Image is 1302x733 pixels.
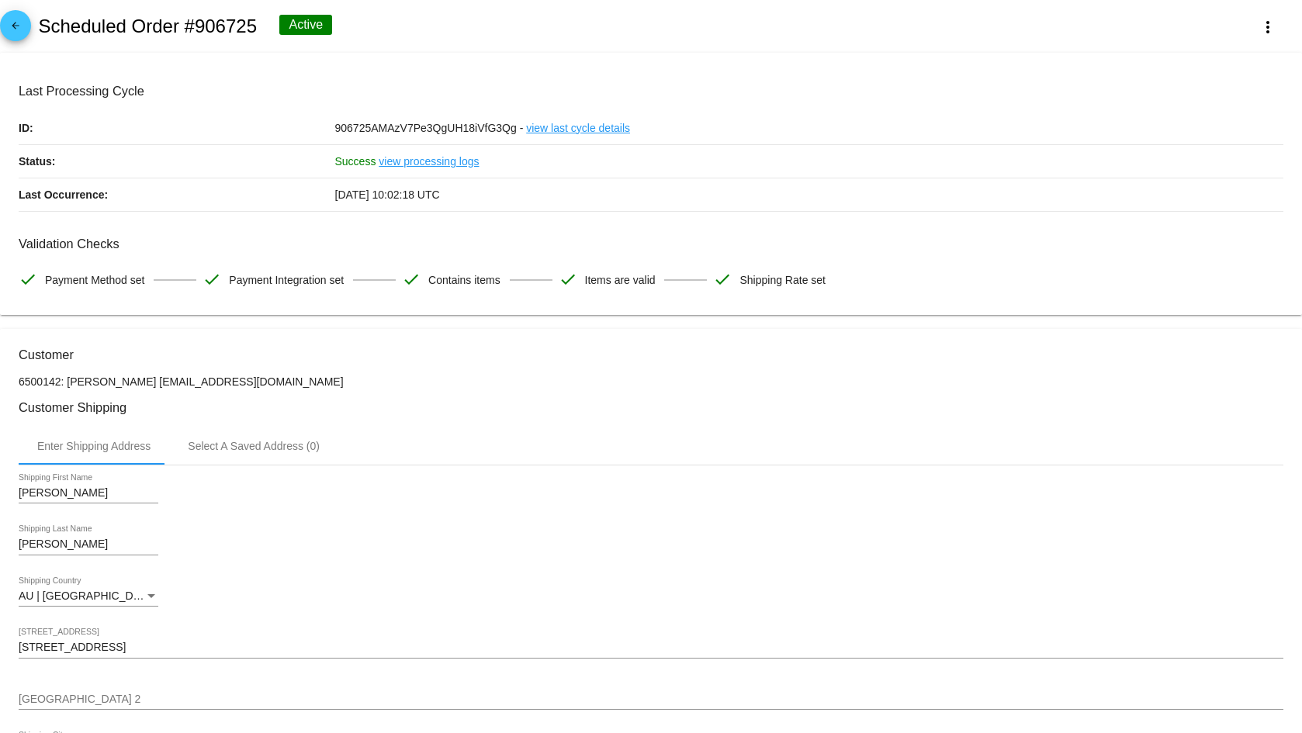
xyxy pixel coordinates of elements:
[19,590,156,602] span: AU | [GEOGRAPHIC_DATA]
[335,155,376,168] span: Success
[428,264,500,296] span: Contains items
[19,693,1283,706] input: Shipping Street 2
[19,112,335,144] p: ID:
[19,590,158,603] mat-select: Shipping Country
[335,122,524,134] span: 906725AMAzV7Pe3QgUH18iVfG3Qg -
[203,270,221,289] mat-icon: check
[279,15,332,35] div: Active
[19,145,335,178] p: Status:
[229,264,344,296] span: Payment Integration set
[335,188,440,201] span: [DATE] 10:02:18 UTC
[19,487,158,500] input: Shipping First Name
[19,641,1283,654] input: Shipping Street 1
[19,538,158,551] input: Shipping Last Name
[19,400,1283,415] h3: Customer Shipping
[6,20,25,39] mat-icon: arrow_back
[19,347,1283,362] h3: Customer
[38,16,257,37] h2: Scheduled Order #906725
[739,264,826,296] span: Shipping Rate set
[585,264,656,296] span: Items are valid
[526,112,630,144] a: view last cycle details
[37,440,151,452] div: Enter Shipping Address
[19,84,1283,99] h3: Last Processing Cycle
[188,440,320,452] div: Select A Saved Address (0)
[19,270,37,289] mat-icon: check
[19,178,335,211] p: Last Occurrence:
[559,270,577,289] mat-icon: check
[713,270,732,289] mat-icon: check
[379,145,479,178] a: view processing logs
[402,270,421,289] mat-icon: check
[45,264,144,296] span: Payment Method set
[19,375,1283,388] p: 6500142: [PERSON_NAME] [EMAIL_ADDRESS][DOMAIN_NAME]
[19,237,1283,251] h3: Validation Checks
[1259,18,1277,36] mat-icon: more_vert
